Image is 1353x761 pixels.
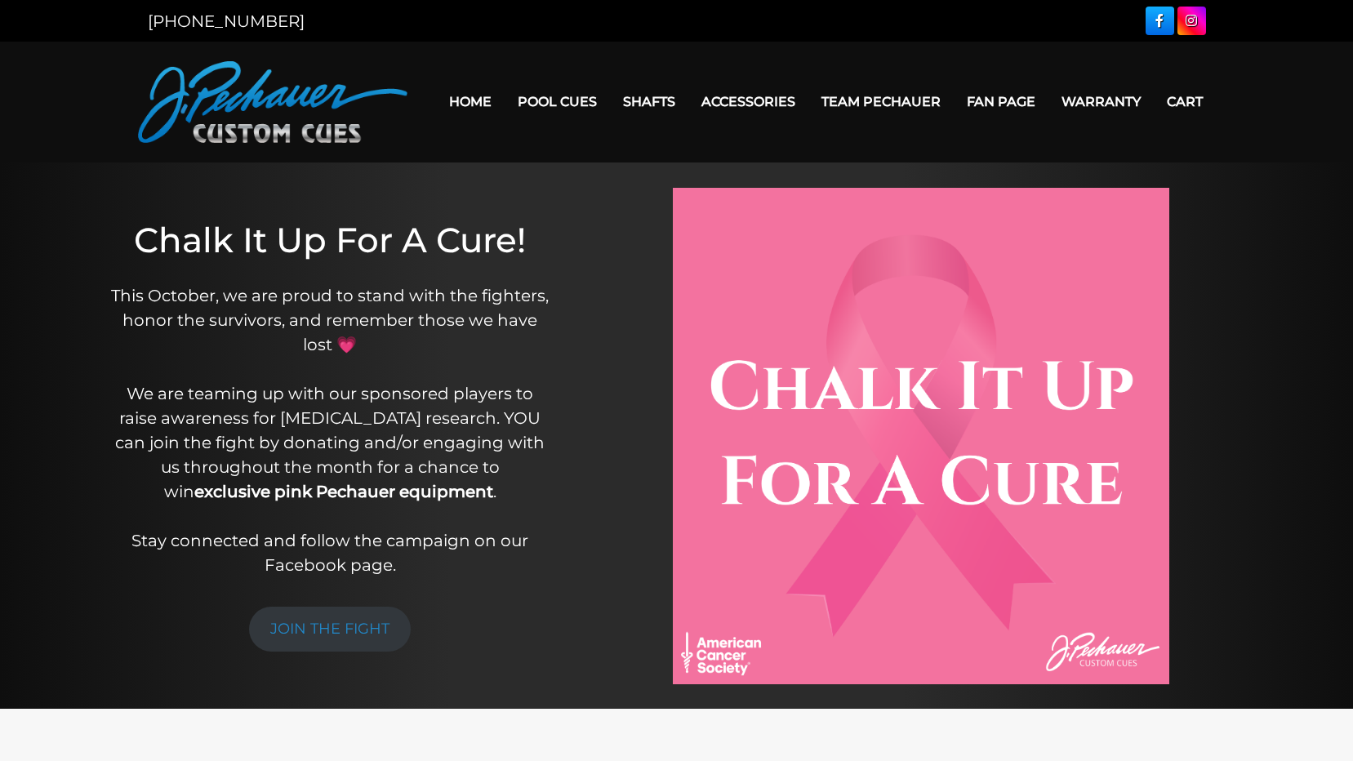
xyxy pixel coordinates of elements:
a: Shafts [610,81,688,122]
a: Pool Cues [505,81,610,122]
img: Pechauer Custom Cues [138,61,407,143]
p: This October, we are proud to stand with the fighters, honor the survivors, and remember those we... [109,283,550,577]
a: Cart [1154,81,1216,122]
a: Warranty [1048,81,1154,122]
a: Accessories [688,81,808,122]
strong: exclusive pink Pechauer equipment [194,482,493,501]
a: [PHONE_NUMBER] [148,11,305,31]
a: JOIN THE FIGHT [249,607,411,652]
h1: Chalk It Up For A Cure! [109,220,550,260]
a: Home [436,81,505,122]
a: Fan Page [954,81,1048,122]
a: Team Pechauer [808,81,954,122]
